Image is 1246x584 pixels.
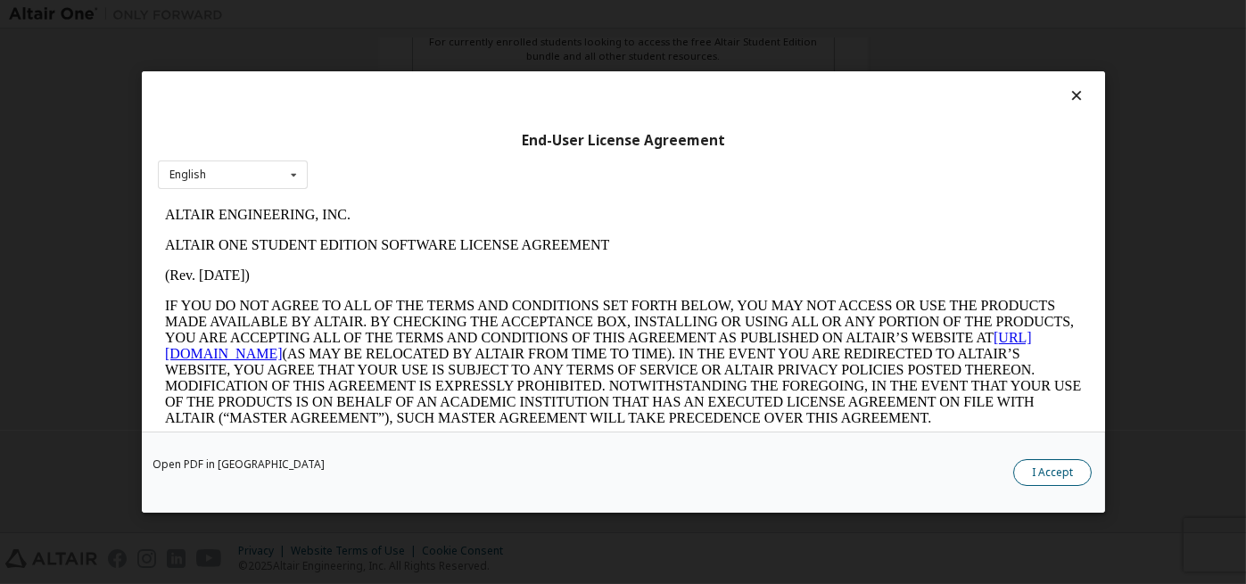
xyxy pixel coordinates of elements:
[7,241,924,305] p: This Altair One Student Edition Software License Agreement (“Agreement”) is between Altair Engine...
[158,132,1089,150] div: End-User License Agreement
[169,169,206,180] div: English
[1013,459,1092,486] button: I Accept
[7,130,874,161] a: [URL][DOMAIN_NAME]
[7,68,924,84] p: (Rev. [DATE])
[7,7,924,23] p: ALTAIR ENGINEERING, INC.
[7,37,924,53] p: ALTAIR ONE STUDENT EDITION SOFTWARE LICENSE AGREEMENT
[153,459,325,470] a: Open PDF in [GEOGRAPHIC_DATA]
[7,98,924,226] p: IF YOU DO NOT AGREE TO ALL OF THE TERMS AND CONDITIONS SET FORTH BELOW, YOU MAY NOT ACCESS OR USE...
